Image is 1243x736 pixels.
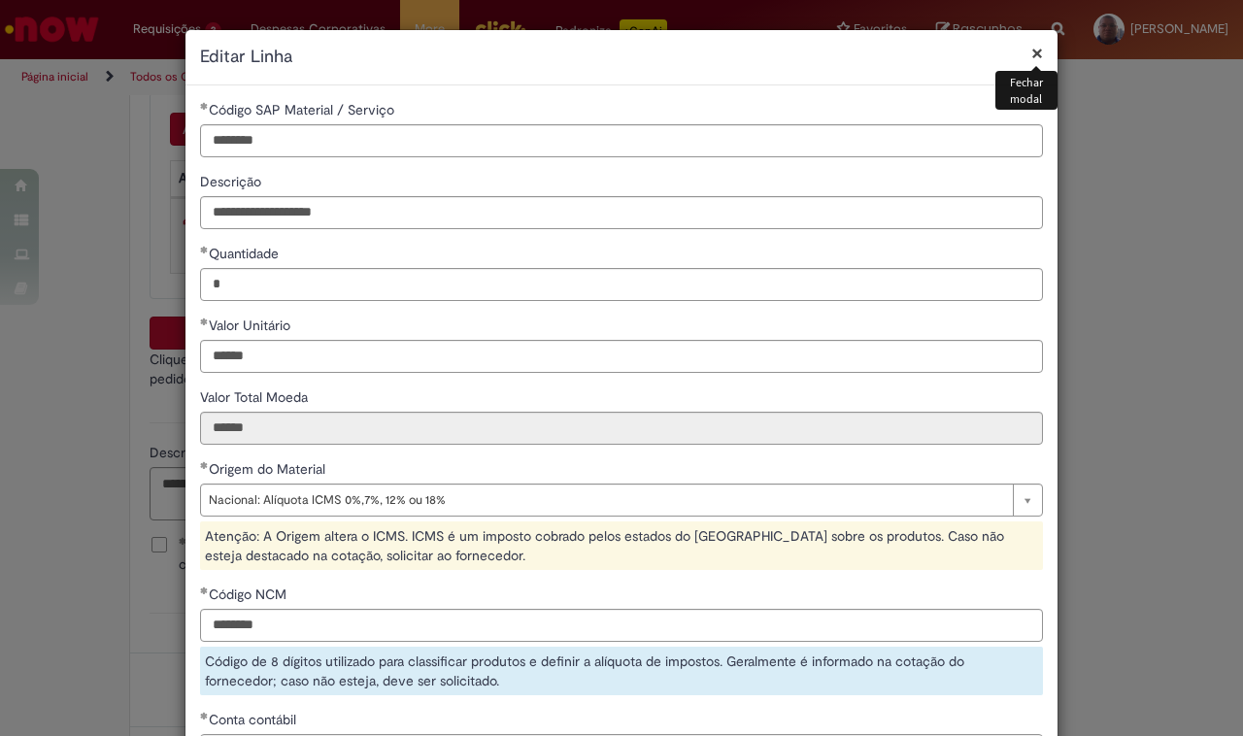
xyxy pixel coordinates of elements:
[995,71,1058,110] div: Fechar modal
[209,245,283,262] span: Quantidade
[209,317,294,334] span: Valor Unitário
[200,647,1043,695] div: Código de 8 dígitos utilizado para classificar produtos e definir a alíquota de impostos. Geralme...
[200,412,1043,445] input: Valor Total Moeda
[209,485,1003,516] span: Nacional: Alíquota ICMS 0%,7%, 12% ou 18%
[200,586,209,594] span: Obrigatório Preenchido
[200,196,1043,229] input: Descrição
[200,609,1043,642] input: Código NCM
[209,711,300,728] span: Conta contábil
[200,173,265,190] span: Descrição
[209,460,329,478] span: Origem do Material
[200,102,209,110] span: Obrigatório Preenchido
[209,101,398,118] span: Código SAP Material / Serviço
[200,521,1043,570] div: Atenção: A Origem altera o ICMS. ICMS é um imposto cobrado pelos estados do [GEOGRAPHIC_DATA] sob...
[200,461,209,469] span: Obrigatório Preenchido
[200,45,1043,70] h2: Editar Linha
[200,318,209,325] span: Obrigatório Preenchido
[200,268,1043,301] input: Quantidade
[209,585,290,603] span: Código NCM
[200,712,209,719] span: Obrigatório Preenchido
[200,388,312,406] span: Somente leitura - Valor Total Moeda
[1031,43,1043,63] button: Fechar modal
[200,340,1043,373] input: Valor Unitário
[200,124,1043,157] input: Código SAP Material / Serviço
[200,246,209,253] span: Obrigatório Preenchido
